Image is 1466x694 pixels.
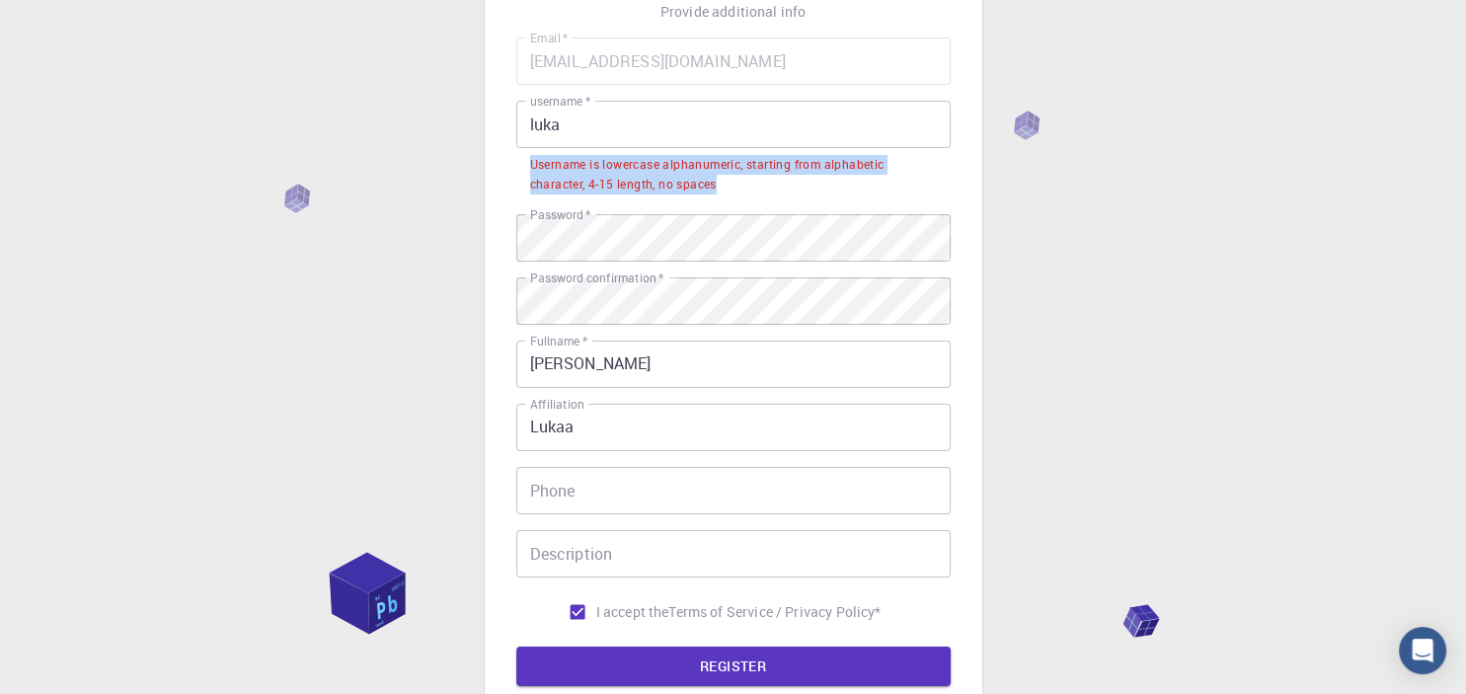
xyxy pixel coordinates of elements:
[530,333,587,349] label: Fullname
[668,602,881,622] p: Terms of Service / Privacy Policy *
[530,396,583,413] label: Affiliation
[516,647,951,686] button: REGISTER
[530,206,590,223] label: Password
[668,602,881,622] a: Terms of Service / Privacy Policy*
[530,30,568,46] label: Email
[530,270,663,286] label: Password confirmation
[530,93,590,110] label: username
[530,155,937,194] div: Username is lowercase alphanumeric, starting from alphabetic character, 4-15 length, no spaces
[596,602,669,622] span: I accept the
[1399,627,1446,674] div: Open Intercom Messenger
[660,2,806,22] p: Provide additional info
